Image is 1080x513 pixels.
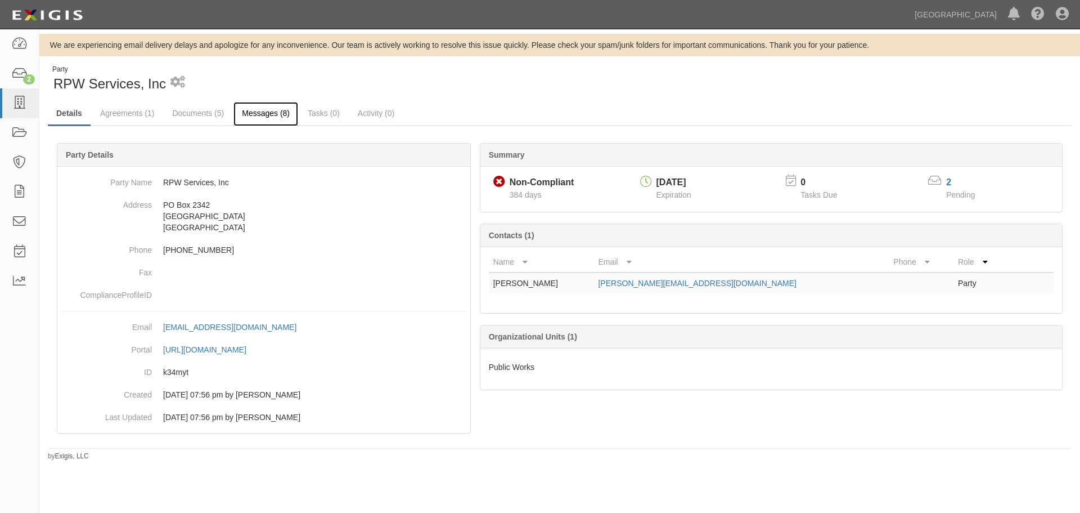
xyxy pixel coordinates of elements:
a: 2 [946,177,951,187]
span: Since 08/15/2024 [510,190,542,199]
a: Exigis, LLC [55,452,89,460]
span: Expiration [656,190,691,199]
a: [URL][DOMAIN_NAME] [163,345,259,354]
a: Details [48,102,91,126]
div: Non-Compliant [510,176,574,189]
a: Messages (8) [233,102,298,126]
a: Tasks (0) [299,102,348,124]
dt: Created [62,383,152,400]
td: Party [953,273,1009,293]
dd: 08/15/2024 07:56 pm by Hannah Duguil [62,383,466,406]
dt: ID [62,361,152,378]
dd: RPW Services, Inc [62,171,466,194]
dd: [PHONE_NUMBER] [62,239,466,261]
div: 2 [23,74,35,84]
b: Party Details [66,150,114,159]
span: RPW Services, Inc [53,76,166,91]
th: Name [489,252,594,273]
a: Activity (0) [349,102,403,124]
a: [EMAIL_ADDRESS][DOMAIN_NAME] [163,323,309,332]
a: [PERSON_NAME][EMAIL_ADDRESS][DOMAIN_NAME] [598,279,796,288]
dd: 08/15/2024 07:56 pm by Hannah Duguil [62,406,466,429]
dt: Email [62,316,152,333]
b: Contacts (1) [489,231,534,240]
small: by [48,452,89,461]
dt: Portal [62,338,152,355]
a: [GEOGRAPHIC_DATA] [909,3,1002,26]
th: Email [593,252,889,273]
dd: PO Box 2342 [GEOGRAPHIC_DATA] [GEOGRAPHIC_DATA] [62,194,466,239]
span: Tasks Due [800,190,837,199]
b: Organizational Units (1) [489,332,577,341]
i: 1 scheduled workflow [170,77,185,88]
dt: Party Name [62,171,152,188]
div: Party [52,65,166,74]
dt: Address [62,194,152,211]
div: We are experiencing email delivery delays and apologize for any inconvenience. Our team is active... [39,39,1080,51]
th: Phone [889,252,953,273]
a: Agreements (1) [92,102,163,124]
span: Pending [946,190,975,199]
dt: ComplianceProfileID [62,284,152,301]
span: Public Works [489,363,534,372]
div: [DATE] [656,176,691,189]
i: Help Center - Complianz [1031,8,1045,21]
th: Role [953,252,1009,273]
dt: Fax [62,261,152,278]
p: 0 [800,176,851,189]
div: [EMAIL_ADDRESS][DOMAIN_NAME] [163,322,296,333]
i: Non-Compliant [493,176,505,188]
a: Documents (5) [164,102,232,124]
div: RPW Services, Inc [48,65,551,93]
dt: Last Updated [62,406,152,423]
img: logo-5460c22ac91f19d4615b14bd174203de0afe785f0fc80cf4dbbc73dc1793850b.png [8,5,86,25]
td: [PERSON_NAME] [489,273,594,293]
b: Summary [489,150,525,159]
dd: k34myt [62,361,466,383]
dt: Phone [62,239,152,256]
